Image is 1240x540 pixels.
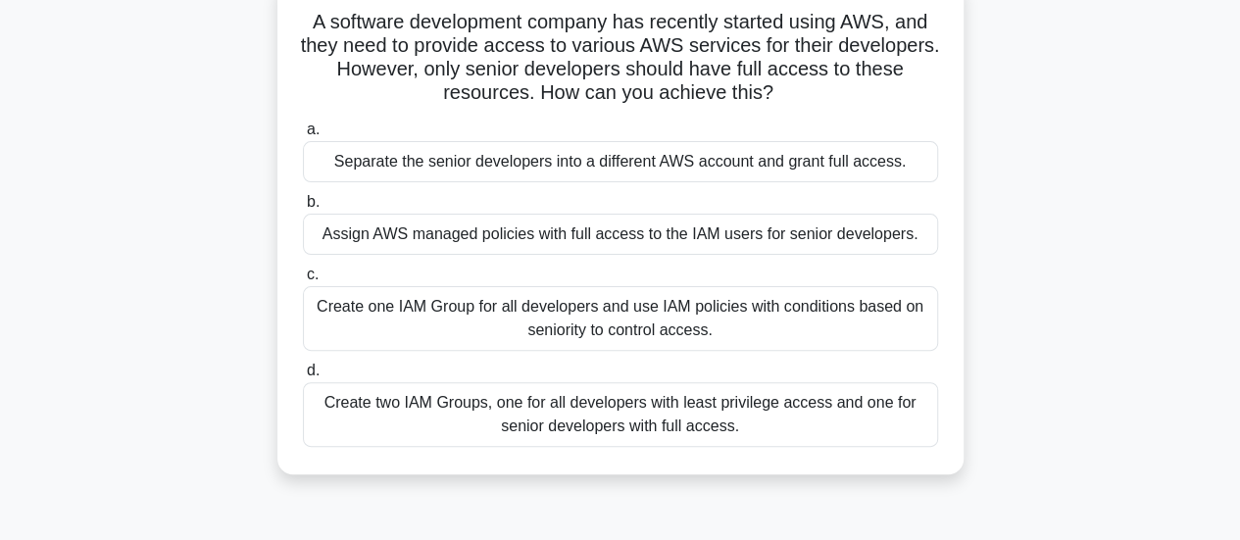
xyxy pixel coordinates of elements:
div: Create two IAM Groups, one for all developers with least privilege access and one for senior deve... [303,382,938,447]
span: b. [307,193,320,210]
h5: A software development company has recently started using AWS, and they need to provide access to... [301,10,940,106]
span: d. [307,362,320,378]
div: Separate the senior developers into a different AWS account and grant full access. [303,141,938,182]
span: a. [307,121,320,137]
div: Assign AWS managed policies with full access to the IAM users for senior developers. [303,214,938,255]
div: Create one IAM Group for all developers and use IAM policies with conditions based on seniority t... [303,286,938,351]
span: c. [307,266,319,282]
